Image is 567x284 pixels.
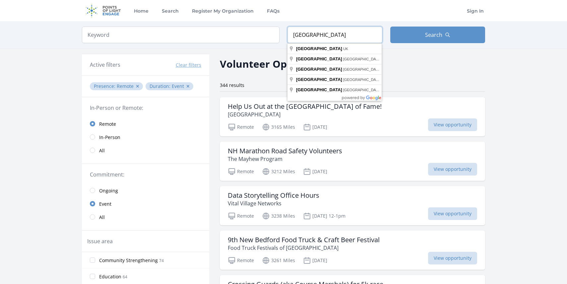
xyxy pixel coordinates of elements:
p: The Mayhew Program [228,155,342,163]
p: 3212 Miles [262,168,295,176]
p: [DATE] [303,168,327,176]
p: Remote [228,168,254,176]
p: [DATE] 12-1pm [303,212,346,220]
span: [GEOGRAPHIC_DATA], [GEOGRAPHIC_DATA] [343,57,421,61]
span: [GEOGRAPHIC_DATA] [296,77,342,82]
span: Education [99,273,121,280]
span: Remote [99,121,116,127]
legend: In-Person or Remote: [90,104,201,112]
span: View opportunity [428,118,477,131]
button: ✕ [136,83,140,90]
p: Remote [228,123,254,131]
span: View opportunity [428,252,477,264]
span: Event [172,83,184,89]
span: Ongoing [99,187,118,194]
span: Search [425,31,442,39]
span: View opportunity [428,207,477,220]
span: Community Strengthening [99,257,158,264]
span: [GEOGRAPHIC_DATA] [296,56,342,61]
span: [GEOGRAPHIC_DATA] [296,87,342,92]
p: Food Truck Festivals of [GEOGRAPHIC_DATA] [228,244,380,252]
span: [GEOGRAPHIC_DATA], [GEOGRAPHIC_DATA] [343,88,421,92]
input: Keyword [82,27,280,43]
legend: Issue area [87,237,113,245]
input: Community Strengthening 74 [90,257,95,263]
button: Search [390,27,485,43]
button: Clear filters [176,62,201,68]
a: NH Marathon Road Safety Volunteers The Mayhew Program Remote 3212 Miles [DATE] View opportunity [220,142,485,181]
input: Location [287,27,382,43]
a: Ongoing [82,184,209,197]
a: All [82,144,209,157]
a: 9th New Bedford Food Truck & Craft Beer Festival Food Truck Festivals of [GEOGRAPHIC_DATA] Remote... [220,231,485,270]
a: Data Storytelling Office Hours Vital Village Networks Remote 3238 Miles [DATE] 12-1pm View opport... [220,186,485,225]
p: 3165 Miles [262,123,295,131]
span: [GEOGRAPHIC_DATA] [296,46,342,51]
span: Presence : [94,83,117,89]
p: Vital Village Networks [228,199,319,207]
p: Remote [228,256,254,264]
span: [GEOGRAPHIC_DATA], [GEOGRAPHIC_DATA] [343,67,421,71]
a: Event [82,197,209,210]
button: ✕ [186,83,190,90]
h3: NH Marathon Road Safety Volunteers [228,147,342,155]
h2: Volunteer Opportunities [220,56,343,71]
a: All [82,210,209,224]
a: Help Us Out at the [GEOGRAPHIC_DATA] of Fame! [GEOGRAPHIC_DATA] Remote 3165 Miles [DATE] View opp... [220,97,485,136]
p: Remote [228,212,254,220]
a: Remote [82,117,209,130]
input: Education 64 [90,274,95,279]
span: Duration : [150,83,172,89]
h3: Help Us Out at the [GEOGRAPHIC_DATA] of Fame! [228,103,382,110]
legend: Commitment: [90,171,201,178]
span: 74 [159,258,164,263]
p: [GEOGRAPHIC_DATA] [228,110,382,118]
span: UK [343,47,348,51]
p: [DATE] [303,123,327,131]
a: In-Person [82,130,209,144]
span: 64 [123,274,127,280]
h3: Active filters [90,61,120,69]
span: In-Person [99,134,120,141]
p: [DATE] [303,256,327,264]
p: 3261 Miles [262,256,295,264]
h3: Data Storytelling Office Hours [228,191,319,199]
p: 3238 Miles [262,212,295,220]
span: All [99,214,105,221]
span: Event [99,201,111,207]
span: Remote [117,83,134,89]
span: [GEOGRAPHIC_DATA] [296,67,342,72]
span: [GEOGRAPHIC_DATA], [GEOGRAPHIC_DATA] [343,78,421,82]
span: 344 results [220,82,244,88]
h3: 9th New Bedford Food Truck & Craft Beer Festival [228,236,380,244]
span: All [99,147,105,154]
span: View opportunity [428,163,477,176]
